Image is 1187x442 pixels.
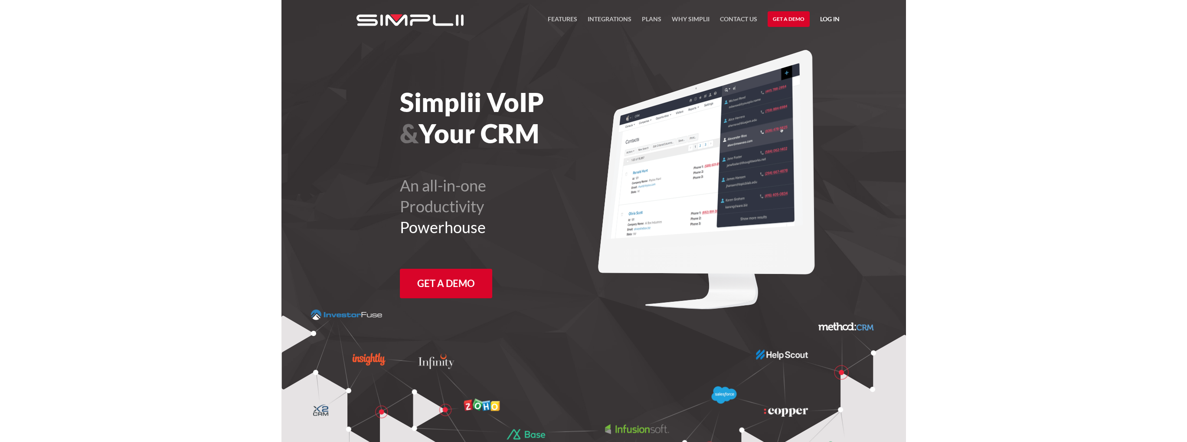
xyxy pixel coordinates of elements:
h1: Simplii VoIP Your CRM [400,86,641,149]
a: Get a Demo [768,11,810,27]
img: Simplii [356,14,464,26]
a: Contact US [720,14,757,30]
h2: An all-in-one Productivity [400,175,641,237]
a: Plans [642,14,661,30]
span: & [400,118,419,149]
span: Powerhouse [400,218,486,237]
a: Log in [820,14,840,27]
a: Integrations [588,14,631,30]
a: Why Simplii [672,14,710,30]
a: FEATURES [548,14,577,30]
a: Get a Demo [400,269,492,298]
